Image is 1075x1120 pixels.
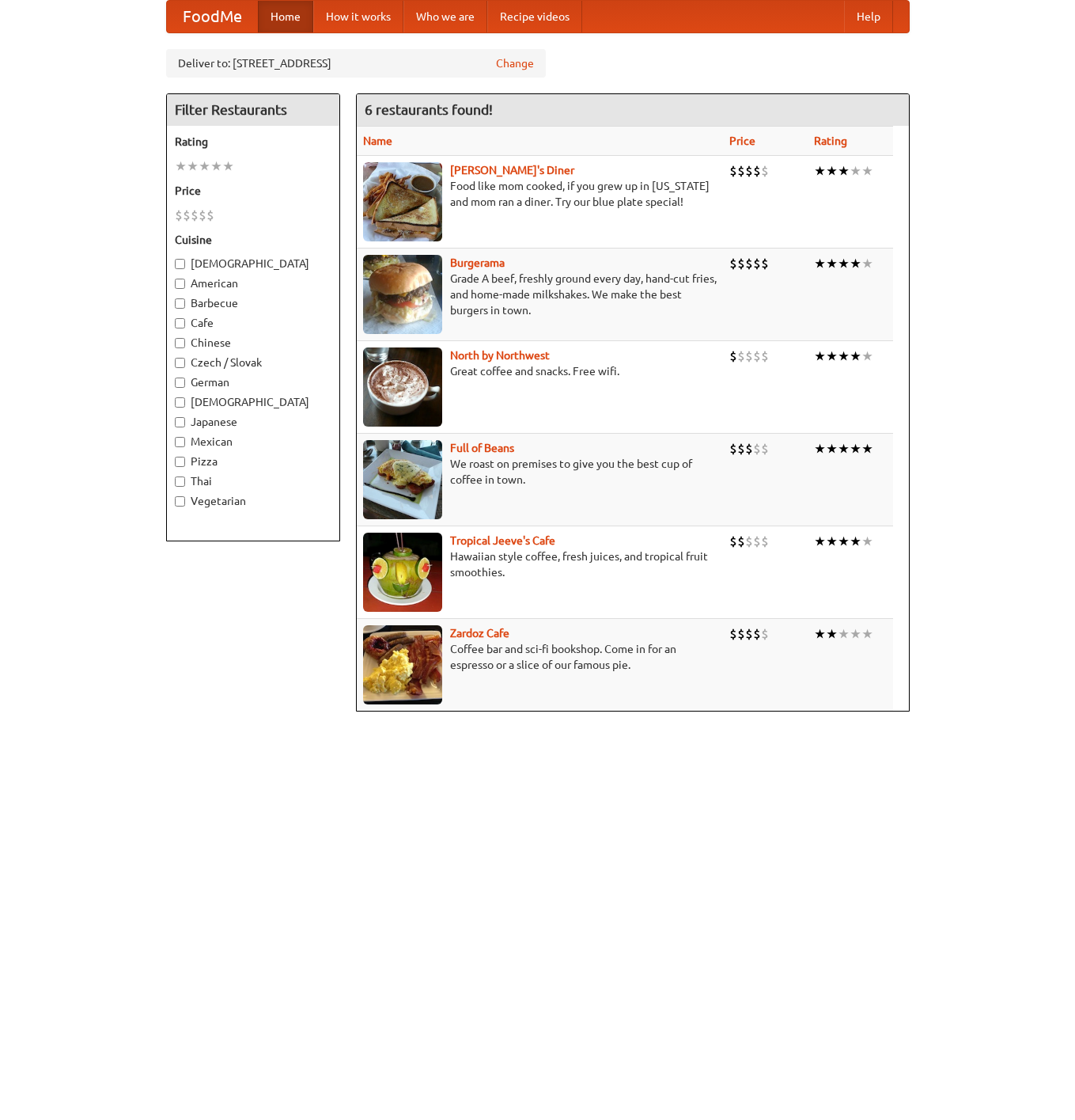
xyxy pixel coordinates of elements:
[861,255,873,272] li: ★
[729,162,737,180] li: $
[826,533,838,550] li: ★
[175,355,331,370] label: Czech / Slovak
[222,158,234,175] li: ★
[175,183,331,199] h5: Price
[175,454,331,469] label: Pizza
[363,625,442,704] img: zardoz.jpg
[745,533,753,550] li: $
[838,625,850,643] li: ★
[814,135,847,147] a: Rating
[850,255,861,272] li: ★
[175,358,185,368] input: Czech / Slovak
[450,627,509,640] a: Zardoz Cafe
[737,625,745,643] li: $
[729,255,737,272] li: $
[729,625,737,643] li: $
[363,178,717,210] p: Food like mom cooked, if you grew up in [US_STATE] and mom ran a diner. Try our blue plate special!
[313,1,403,32] a: How it works
[450,349,550,362] b: North by Northwest
[861,625,873,643] li: ★
[861,440,873,457] li: ★
[175,414,331,430] label: Japanese
[175,232,331,248] h5: Cuisine
[363,363,717,379] p: Great coffee and snacks. Free wifi.
[745,440,753,457] li: $
[761,162,769,180] li: $
[210,158,222,175] li: ★
[826,625,838,643] li: ★
[838,347,850,365] li: ★
[175,158,187,175] li: ★
[175,256,331,271] label: [DEMOGRAPHIC_DATA]
[363,641,717,673] p: Coffee bar and sci-fi bookshop. Come in for an espresso or a slice of our famous pie.
[166,49,546,78] div: Deliver to: [STREET_ADDRESS]
[175,434,331,450] label: Mexican
[365,102,493,117] ng-pluralize: 6 restaurants found!
[761,347,769,365] li: $
[487,1,582,32] a: Recipe videos
[175,338,185,348] input: Chinese
[175,275,331,291] label: American
[175,496,185,507] input: Vegetarian
[450,256,505,269] a: Burgerama
[729,347,737,365] li: $
[729,135,755,147] a: Price
[850,162,861,180] li: ★
[861,347,873,365] li: ★
[753,347,761,365] li: $
[826,347,838,365] li: ★
[167,1,258,32] a: FoodMe
[729,440,737,457] li: $
[175,437,185,447] input: Mexican
[175,397,185,408] input: [DEMOGRAPHIC_DATA]
[199,207,206,224] li: $
[753,162,761,180] li: $
[838,255,850,272] li: ★
[838,440,850,457] li: ★
[175,335,331,351] label: Chinese
[745,625,753,643] li: $
[187,158,199,175] li: ★
[363,271,717,318] p: Grade A beef, freshly ground every day, hand-cut fries, and home-made milkshakes. We make the bes...
[861,533,873,550] li: ★
[363,162,442,241] img: sallys.jpg
[745,162,753,180] li: $
[761,255,769,272] li: $
[838,533,850,550] li: ★
[191,207,199,224] li: $
[737,162,745,180] li: $
[850,533,861,550] li: ★
[826,440,838,457] li: ★
[745,255,753,272] li: $
[363,456,717,488] p: We roast on premises to give you the best cup of coffee in town.
[826,255,838,272] li: ★
[450,442,514,454] a: Full of Beans
[814,440,826,457] li: ★
[850,440,861,457] li: ★
[175,374,331,390] label: German
[175,207,183,224] li: $
[175,457,185,467] input: Pizza
[175,473,331,489] label: Thai
[753,440,761,457] li: $
[363,135,392,147] a: Name
[450,164,574,177] a: [PERSON_NAME]'s Diner
[363,347,442,427] img: north.jpg
[175,295,331,311] label: Barbecue
[175,298,185,309] input: Barbecue
[826,162,838,180] li: ★
[175,259,185,269] input: [DEMOGRAPHIC_DATA]
[761,440,769,457] li: $
[363,533,442,612] img: jeeves.jpg
[761,625,769,643] li: $
[175,378,185,388] input: German
[175,279,185,289] input: American
[206,207,214,224] li: $
[737,533,745,550] li: $
[753,533,761,550] li: $
[814,533,826,550] li: ★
